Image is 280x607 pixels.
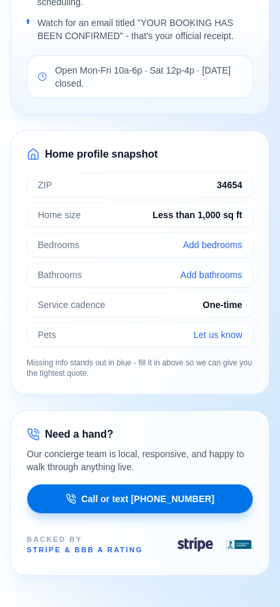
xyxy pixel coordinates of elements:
[38,208,81,221] span: Home size
[27,358,253,378] p: Missing info stands out in blue - fill it in above so we can give you the tightest quote.
[217,178,242,191] span: 34654
[27,147,253,162] h3: Home profile snapshot
[38,268,82,281] span: Bathrooms
[193,328,242,341] span: Let us know
[27,55,253,98] div: Open Mon-Fri 10a-6p · Sat 12p-4p · [DATE] closed.
[173,529,218,560] img: Stripe
[27,427,253,442] h3: Need a hand?
[38,328,56,341] span: Pets
[226,540,253,550] img: Better Business Bureau
[27,484,253,514] a: Call or text [PHONE_NUMBER]
[27,16,253,42] li: Watch for an email titled "YOUR BOOKING HAS BEEN CONFIRMED" - that's your official receipt.
[183,238,242,251] span: Add bedrooms
[27,447,253,473] p: Our concierge team is local, responsive, and happy to walk through anything live.
[27,534,143,545] span: Backed by
[38,298,105,311] span: Service cadence
[27,544,143,556] span: Stripe & BBB A Rating
[203,298,242,311] span: One-time
[38,178,52,191] span: ZIP
[180,268,242,281] span: Add bathrooms
[38,238,79,251] span: Bedrooms
[152,208,242,221] span: Less than 1,000 sq ft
